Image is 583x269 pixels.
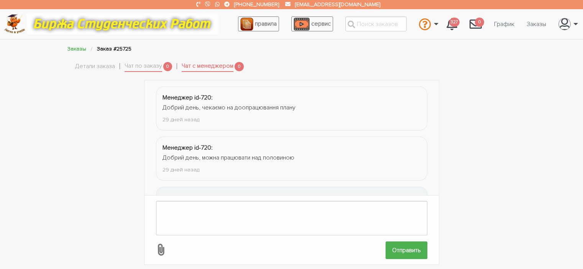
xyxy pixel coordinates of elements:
a: Чат по заказу [125,61,162,72]
a: Заказы [521,17,552,31]
a: Чат с менеджером [182,61,233,72]
span: правила [255,20,277,28]
span: 0 [235,62,244,72]
img: logo-c4363faeb99b52c628a42810ed6dfb4293a56d4e4775eb116515dfe7f33672af.png [4,14,25,34]
a: [EMAIL_ADDRESS][DOMAIN_NAME] [295,1,380,8]
span: 327 [449,18,460,27]
li: Заказ #25725 [97,44,131,53]
a: правила [238,16,279,31]
a: сервис [291,16,333,31]
a: Заказы [67,46,86,52]
div: 29 дней назад [163,115,421,124]
span: 0 [163,62,172,72]
strong: Я id-5021: [163,194,188,202]
span: сервис [311,20,331,28]
img: agreement_icon-feca34a61ba7f3d1581b08bc946b2ec1ccb426f67415f344566775c155b7f62c.png [240,18,253,31]
strong: Менеджер id-720: [163,94,213,101]
span: 0 [475,18,484,27]
a: 327 [440,14,463,34]
input: Поиск заказов [345,16,407,31]
a: [PHONE_NUMBER] [234,1,279,8]
img: play_icon-49f7f135c9dc9a03216cfdbccbe1e3994649169d890fb554cedf0eac35a01ba8.png [294,18,310,31]
a: 0 [463,14,488,34]
div: 29 дней назад [163,165,421,174]
div: Добрий день, чекаємо на доопрацювання плану [163,103,421,113]
a: Детали заказа [75,62,115,72]
img: motto-12e01f5a76059d5f6a28199ef077b1f78e012cfde436ab5cf1d4517935686d32.gif [26,13,218,34]
div: Добрий день, можна працювати над половиною [163,153,421,163]
input: Отправить [386,241,427,259]
a: График [488,17,521,31]
strong: Менеджер id-720: [163,144,213,152]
